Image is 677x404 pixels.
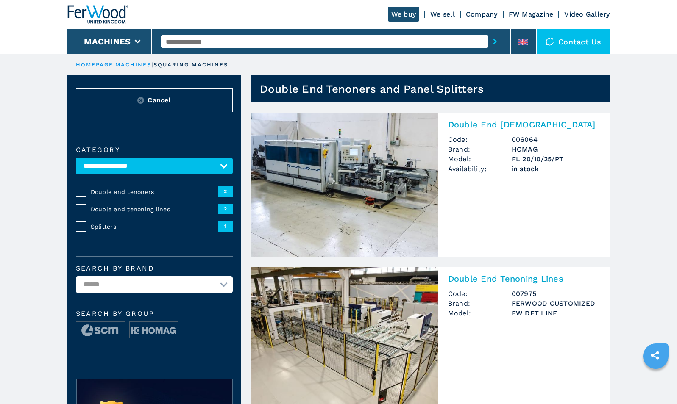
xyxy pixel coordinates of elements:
span: Double end tenoning lines [91,205,218,213]
span: Search by group [76,310,233,317]
span: Model: [448,154,512,164]
a: We buy [388,7,420,22]
img: image [76,322,125,339]
a: FW Magazine [509,10,554,18]
a: machines [115,61,152,68]
label: Category [76,147,233,153]
h3: FERWOOD CUSTOMIZED [512,299,600,308]
span: Brand: [448,299,512,308]
div: Contact us [537,29,610,54]
img: Contact us [546,37,554,46]
span: in stock [512,164,600,174]
a: sharethis [644,345,666,366]
a: Double End Tenoners HOMAG FL 20/10/25/PTDouble End [DEMOGRAPHIC_DATA]Code:006064Brand:HOMAGModel:... [251,113,610,257]
img: Reset [137,97,144,104]
span: Code: [448,289,512,299]
h3: 006064 [512,135,600,144]
h2: Double End [DEMOGRAPHIC_DATA] [448,119,600,130]
h3: HOMAG [512,144,600,154]
a: Company [466,10,498,18]
span: | [113,61,115,68]
span: Availability: [448,164,512,174]
span: 1 [218,221,233,231]
img: Ferwood [67,5,128,24]
a: HOMEPAGE [76,61,114,68]
span: 2 [218,186,233,196]
span: | [151,61,153,68]
span: 2 [218,204,233,214]
a: Video Gallery [564,10,610,18]
label: Search by brand [76,265,233,272]
a: We sell [430,10,455,18]
span: Splitters [91,222,218,231]
h3: FL 20/10/25/PT [512,154,600,164]
button: ResetCancel [76,88,233,112]
span: Double end tenoners [91,188,218,196]
span: Model: [448,308,512,318]
h1: Double End Tenoners and Panel Splitters [260,82,484,96]
h3: 007975 [512,289,600,299]
p: squaring machines [153,61,228,69]
h2: Double End Tenoning Lines [448,274,600,284]
img: image [130,322,178,339]
h3: FW DET LINE [512,308,600,318]
span: Code: [448,135,512,144]
button: Machines [84,36,131,47]
span: Brand: [448,144,512,154]
span: Cancel [148,95,171,105]
button: submit-button [488,32,501,51]
img: Double End Tenoners HOMAG FL 20/10/25/PT [251,113,438,257]
iframe: Chat [641,366,671,398]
